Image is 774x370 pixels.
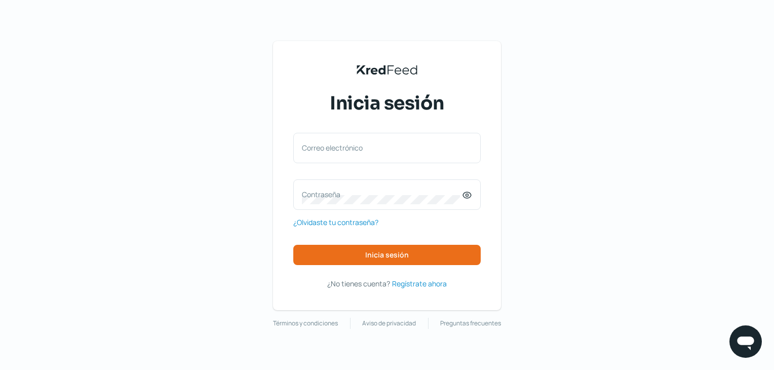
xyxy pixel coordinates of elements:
[273,318,338,329] a: Términos y condiciones
[293,216,378,229] a: ¿Olvidaste tu contraseña?
[293,245,481,265] button: Inicia sesión
[302,190,462,199] label: Contraseña
[327,279,390,288] span: ¿No tienes cuenta?
[330,91,444,116] span: Inicia sesión
[440,318,501,329] a: Preguntas frecuentes
[365,251,409,258] span: Inicia sesión
[362,318,416,329] a: Aviso de privacidad
[736,331,756,352] img: chatIcon
[302,143,462,153] label: Correo electrónico
[392,277,447,290] a: Regístrate ahora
